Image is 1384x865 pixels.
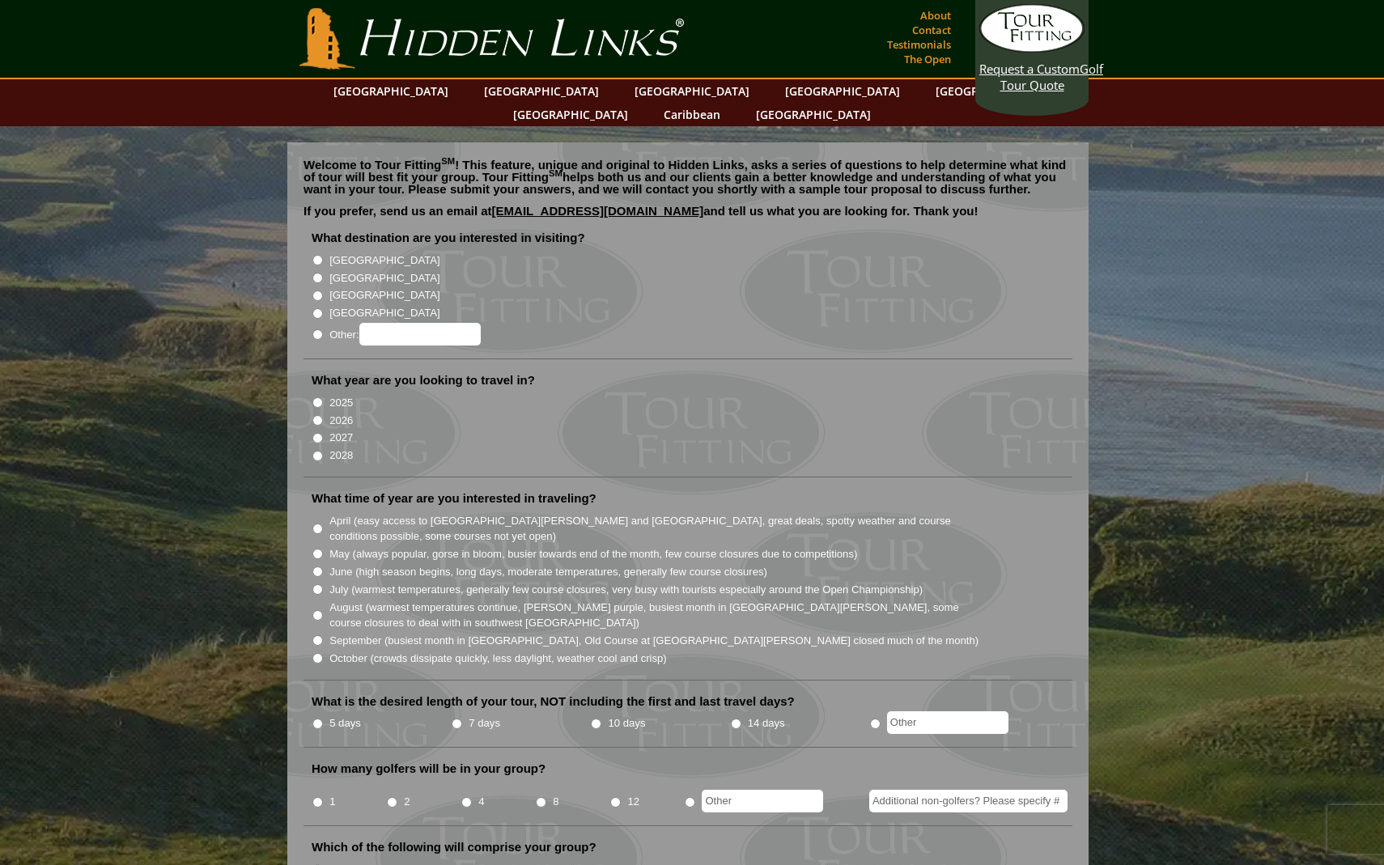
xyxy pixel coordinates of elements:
[553,794,558,810] label: 8
[883,33,955,56] a: Testimonials
[478,794,484,810] label: 4
[329,582,923,598] label: July (warmest temperatures, generally few course closures, very busy with tourists especially aro...
[329,633,979,649] label: September (busiest month in [GEOGRAPHIC_DATA], Old Course at [GEOGRAPHIC_DATA][PERSON_NAME] close...
[329,564,767,580] label: June (high season begins, long days, moderate temperatures, generally few course closures)
[627,794,639,810] label: 12
[312,693,795,710] label: What is the desired length of your tour, NOT including the first and last travel days?
[505,103,636,126] a: [GEOGRAPHIC_DATA]
[312,230,585,246] label: What destination are you interested in visiting?
[549,168,563,178] sup: SM
[329,305,439,321] label: [GEOGRAPHIC_DATA]
[329,430,353,446] label: 2027
[312,490,596,507] label: What time of year are you interested in traveling?
[329,546,857,562] label: May (always popular, gorse in bloom, busier towards end of the month, few course closures due to ...
[476,79,607,103] a: [GEOGRAPHIC_DATA]
[359,323,481,346] input: Other:
[492,204,704,218] a: [EMAIL_ADDRESS][DOMAIN_NAME]
[329,447,353,464] label: 2028
[404,794,410,810] label: 2
[325,79,456,103] a: [GEOGRAPHIC_DATA]
[777,79,908,103] a: [GEOGRAPHIC_DATA]
[908,19,955,41] a: Contact
[916,4,955,27] a: About
[329,395,353,411] label: 2025
[748,715,785,731] label: 14 days
[928,79,1059,103] a: [GEOGRAPHIC_DATA]
[979,4,1085,93] a: Request a CustomGolf Tour Quote
[312,839,596,855] label: Which of the following will comprise your group?
[869,790,1068,812] input: Additional non-golfers? Please specify #
[329,794,335,810] label: 1
[329,270,439,286] label: [GEOGRAPHIC_DATA]
[312,761,546,777] label: How many golfers will be in your group?
[329,323,480,346] label: Other:
[329,513,980,545] label: April (easy access to [GEOGRAPHIC_DATA][PERSON_NAME] and [GEOGRAPHIC_DATA], great deals, spotty w...
[441,156,455,166] sup: SM
[329,651,667,667] label: October (crowds dissipate quickly, less daylight, weather cool and crisp)
[329,600,980,631] label: August (warmest temperatures continue, [PERSON_NAME] purple, busiest month in [GEOGRAPHIC_DATA][P...
[900,48,955,70] a: The Open
[469,715,500,731] label: 7 days
[304,205,1072,229] p: If you prefer, send us an email at and tell us what you are looking for. Thank you!
[656,103,728,126] a: Caribbean
[304,159,1072,195] p: Welcome to Tour Fitting ! This feature, unique and original to Hidden Links, asks a series of que...
[329,413,353,429] label: 2026
[609,715,646,731] label: 10 days
[329,252,439,269] label: [GEOGRAPHIC_DATA]
[702,790,823,812] input: Other
[329,287,439,303] label: [GEOGRAPHIC_DATA]
[329,715,361,731] label: 5 days
[312,372,535,388] label: What year are you looking to travel in?
[748,103,879,126] a: [GEOGRAPHIC_DATA]
[979,61,1080,77] span: Request a Custom
[887,711,1008,734] input: Other
[626,79,758,103] a: [GEOGRAPHIC_DATA]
